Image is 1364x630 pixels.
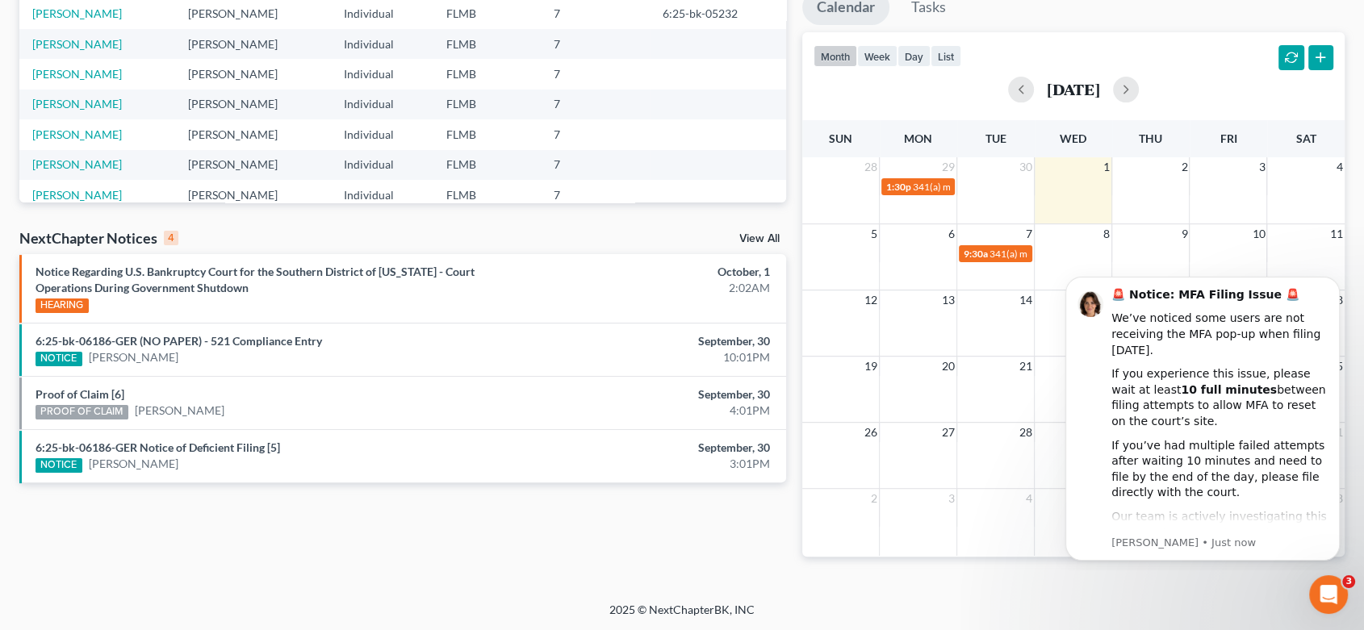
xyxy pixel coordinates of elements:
span: 27 [940,423,956,442]
div: NOTICE [36,458,82,473]
a: [PERSON_NAME] [32,37,122,51]
span: 7 [1024,224,1034,244]
td: [PERSON_NAME] [175,180,331,210]
span: 28 [1018,423,1034,442]
span: 3 [1257,157,1266,177]
span: 26 [863,423,879,442]
a: Proof of Claim [6] [36,387,124,401]
div: 4:01PM [536,403,770,419]
td: Individual [331,180,433,210]
span: Mon [904,131,932,145]
span: 9 [1179,224,1189,244]
span: 341(a) meeting for [PERSON_NAME] [990,248,1145,260]
span: 21 [1018,357,1034,376]
span: 1:30p [886,181,911,193]
span: 11 [1328,224,1345,244]
button: day [897,45,931,67]
div: September, 30 [536,333,770,349]
a: [PERSON_NAME] [89,456,178,472]
span: Tue [985,131,1006,145]
td: [PERSON_NAME] [175,119,331,149]
td: [PERSON_NAME] [175,59,331,89]
td: Individual [331,59,433,89]
div: 4 [164,231,178,245]
td: 7 [541,29,650,59]
span: 8 [1102,224,1111,244]
div: September, 30 [536,386,770,403]
a: View All [739,233,780,244]
span: 9:30a [964,248,988,260]
td: FLMB [433,119,540,149]
span: 5 [869,224,879,244]
span: Thu [1139,131,1162,145]
span: 14 [1018,290,1034,310]
td: FLMB [433,150,540,180]
span: 12 [863,290,879,310]
span: 341(a) meeting for [PERSON_NAME] [913,181,1069,193]
span: 2 [869,489,879,508]
a: [PERSON_NAME] [32,188,122,202]
span: 4 [1335,157,1345,177]
a: [PERSON_NAME] [32,67,122,81]
div: 10:01PM [536,349,770,365]
div: 3:01PM [536,456,770,472]
a: 6:25-bk-06186-GER (NO PAPER) - 521 Compliance Entry [36,334,322,348]
div: October, 1 [536,264,770,280]
span: Sat [1295,131,1316,145]
td: FLMB [433,59,540,89]
a: [PERSON_NAME] [89,349,178,365]
td: Individual [331,119,433,149]
span: 4 [1024,489,1034,508]
span: 30 [1018,157,1034,177]
td: FLMB [433,180,540,210]
div: PROOF OF CLAIM [36,405,128,419]
a: [PERSON_NAME] [32,127,122,141]
span: 6 [947,224,956,244]
span: 3 [947,489,956,508]
iframe: Intercom notifications message [1041,262,1364,570]
iframe: Intercom live chat [1309,575,1348,614]
a: 6:25-bk-06186-GER Notice of Deficient Filing [5] [36,440,280,454]
td: Individual [331,150,433,180]
div: NextChapter Notices [19,228,178,248]
h2: [DATE] [1047,81,1100,98]
button: month [814,45,857,67]
td: 7 [541,90,650,119]
td: 7 [541,150,650,180]
span: Sun [829,131,852,145]
td: FLMB [433,29,540,59]
a: Notice Regarding U.S. Bankruptcy Court for the Southern District of [US_STATE] - Court Operations... [36,265,475,294]
span: 19 [863,357,879,376]
td: [PERSON_NAME] [175,29,331,59]
span: 10 [1250,224,1266,244]
td: [PERSON_NAME] [175,90,331,119]
td: 7 [541,180,650,210]
span: 28 [863,157,879,177]
div: NOTICE [36,352,82,366]
td: 7 [541,59,650,89]
span: 13 [940,290,956,310]
td: 7 [541,119,650,149]
a: [PERSON_NAME] [32,97,122,111]
button: week [857,45,897,67]
div: 2:02AM [536,280,770,296]
span: Wed [1060,131,1086,145]
a: [PERSON_NAME] [32,157,122,171]
span: 2 [1179,157,1189,177]
a: [PERSON_NAME] [32,6,122,20]
span: 1 [1102,157,1111,177]
a: [PERSON_NAME] [135,403,224,419]
span: 20 [940,357,956,376]
td: Individual [331,29,433,59]
span: 3 [1342,575,1355,588]
div: September, 30 [536,440,770,456]
td: FLMB [433,90,540,119]
span: Fri [1220,131,1236,145]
